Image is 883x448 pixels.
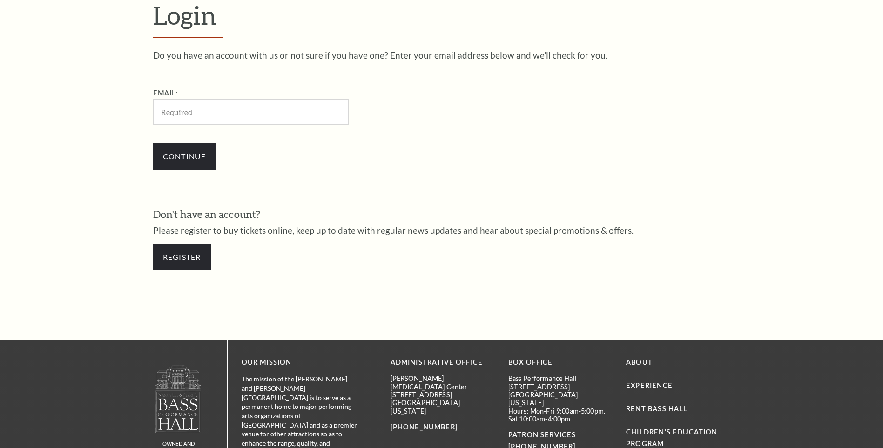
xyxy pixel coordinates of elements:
label: Email: [153,89,179,97]
p: Do you have an account with us or not sure if you have one? Enter your email address below and we... [153,51,730,60]
p: Please register to buy tickets online, keep up to date with regular news updates and hear about s... [153,226,730,235]
p: [STREET_ADDRESS] [391,391,494,399]
img: logo-footer.png [155,365,202,433]
p: BOX OFFICE [508,357,612,368]
p: Administrative Office [391,357,494,368]
p: [GEOGRAPHIC_DATA][US_STATE] [508,391,612,407]
p: [STREET_ADDRESS] [508,383,612,391]
a: Register [153,244,211,270]
input: Required [153,99,349,125]
h3: Don't have an account? [153,207,730,222]
a: Children's Education Program [626,428,717,448]
p: [GEOGRAPHIC_DATA][US_STATE] [391,399,494,415]
p: OUR MISSION [242,357,358,368]
p: Bass Performance Hall [508,374,612,382]
input: Continue [153,143,216,170]
a: About [626,358,653,366]
p: Hours: Mon-Fri 9:00am-5:00pm, Sat 10:00am-4:00pm [508,407,612,423]
p: [PERSON_NAME][MEDICAL_DATA] Center [391,374,494,391]
p: [PHONE_NUMBER] [391,421,494,433]
a: Experience [626,381,673,389]
a: Rent Bass Hall [626,405,688,413]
